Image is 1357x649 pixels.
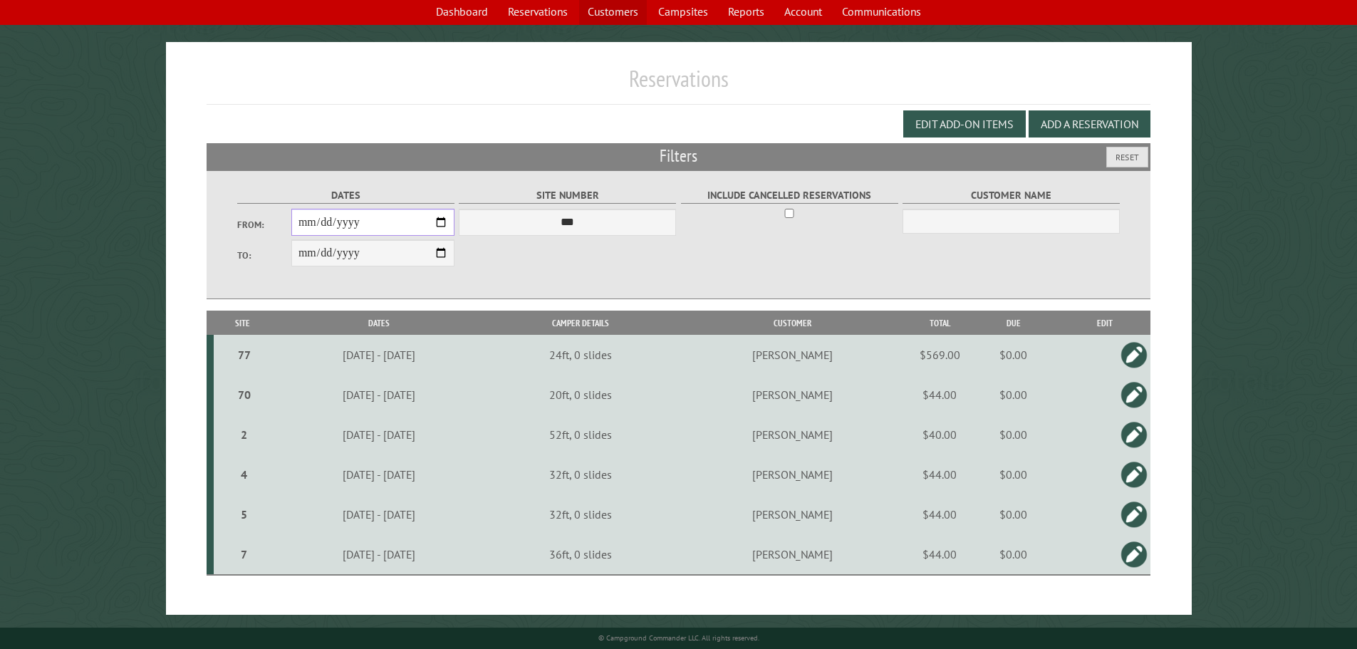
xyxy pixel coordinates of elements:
[968,534,1059,575] td: $0.00
[219,507,269,521] div: 5
[274,427,484,442] div: [DATE] - [DATE]
[1059,311,1150,336] th: Edit
[274,507,484,521] div: [DATE] - [DATE]
[598,633,759,643] small: © Campground Commander LLC. All rights reserved.
[968,375,1059,415] td: $0.00
[487,335,674,375] td: 24ft, 0 slides
[681,187,898,204] label: Include Cancelled Reservations
[214,311,271,336] th: Site
[487,494,674,534] td: 32ft, 0 slides
[903,110,1026,137] button: Edit Add-on Items
[274,388,484,402] div: [DATE] - [DATE]
[274,467,484,482] div: [DATE] - [DATE]
[674,455,911,494] td: [PERSON_NAME]
[968,311,1059,336] th: Due
[674,534,911,575] td: [PERSON_NAME]
[487,311,674,336] th: Camper Details
[903,187,1120,204] label: Customer Name
[274,547,484,561] div: [DATE] - [DATE]
[911,534,968,575] td: $44.00
[274,348,484,362] div: [DATE] - [DATE]
[911,494,968,534] td: $44.00
[219,467,269,482] div: 4
[968,415,1059,455] td: $0.00
[1106,147,1148,167] button: Reset
[674,415,911,455] td: [PERSON_NAME]
[674,311,911,336] th: Customer
[237,187,454,204] label: Dates
[487,415,674,455] td: 52ft, 0 slides
[487,534,674,575] td: 36ft, 0 slides
[219,427,269,442] div: 2
[911,415,968,455] td: $40.00
[487,455,674,494] td: 32ft, 0 slides
[674,375,911,415] td: [PERSON_NAME]
[968,455,1059,494] td: $0.00
[237,249,291,262] label: To:
[219,388,269,402] div: 70
[911,335,968,375] td: $569.00
[271,311,487,336] th: Dates
[459,187,676,204] label: Site Number
[219,547,269,561] div: 7
[1029,110,1150,137] button: Add a Reservation
[237,218,291,232] label: From:
[487,375,674,415] td: 20ft, 0 slides
[674,335,911,375] td: [PERSON_NAME]
[207,143,1151,170] h2: Filters
[968,335,1059,375] td: $0.00
[911,455,968,494] td: $44.00
[911,375,968,415] td: $44.00
[674,494,911,534] td: [PERSON_NAME]
[219,348,269,362] div: 77
[911,311,968,336] th: Total
[207,65,1151,104] h1: Reservations
[968,494,1059,534] td: $0.00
